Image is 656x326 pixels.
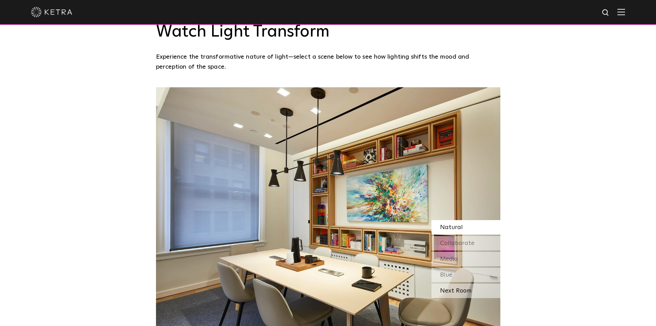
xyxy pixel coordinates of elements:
[602,9,610,17] img: search icon
[431,284,500,298] div: Next Room
[31,7,72,17] img: ketra-logo-2019-white
[156,22,500,42] h3: Watch Light Transform
[156,52,497,72] p: Experience the transformative nature of light—select a scene below to see how lighting shifts the...
[440,256,458,262] span: Media
[440,272,452,278] span: Blue
[617,9,625,15] img: Hamburger%20Nav.svg
[440,240,475,246] span: Collaborate
[440,224,463,230] span: Natural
